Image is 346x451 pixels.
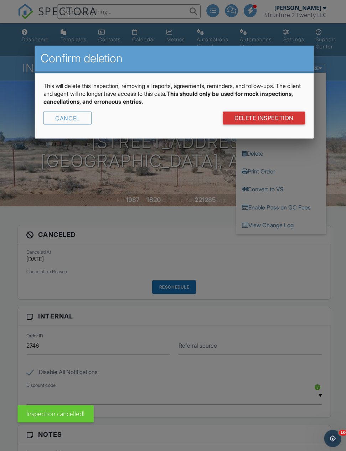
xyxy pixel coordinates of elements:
span: 10 [336,427,345,432]
strong: This should only be used for mock inspections, cancellations, and erroneous entries. [43,89,291,104]
div: Inspection cancelled! [17,402,93,419]
a: DELETE Inspection [221,111,303,124]
div: Cancel [43,111,91,124]
p: This will delete this inspection, removing all reports, agreements, reminders, and follow-ups. Th... [43,81,303,105]
h2: Confirm deletion [40,51,306,65]
iframe: Intercom live chat [322,427,339,444]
